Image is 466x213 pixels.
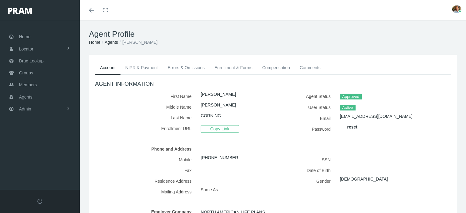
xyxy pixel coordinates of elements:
a: Errors & Omissions [163,61,210,74]
a: Comments [295,61,325,74]
label: Agent Status [278,91,335,102]
a: NIPR & Payment [121,61,163,74]
a: reset [347,125,357,129]
a: [DEMOGRAPHIC_DATA] [340,177,388,181]
span: Groups [19,67,33,79]
a: [PHONE_NUMBER] [201,155,239,160]
img: PRAM_20_x_78.png [8,8,32,14]
span: Approved [340,94,362,100]
label: Email [278,113,335,124]
label: Middle Name [95,102,196,112]
label: Phone and Address [95,144,196,154]
a: Home [89,40,100,45]
a: Copy Link [201,126,239,131]
h1: Agent Profile [89,29,457,39]
label: Date of Birth [278,165,335,176]
label: Fax [95,165,196,176]
label: Enrollment URL [95,123,196,134]
span: Same As [201,187,218,192]
a: Agents [105,40,118,45]
label: Gender [278,176,335,186]
span: Members [19,79,37,91]
span: Active [340,105,356,111]
label: Mailing Address [95,186,196,197]
a: [PERSON_NAME] [201,103,236,107]
span: Home [19,31,30,43]
a: CORNING [201,113,221,118]
a: Account [95,61,121,75]
li: [PERSON_NAME] [118,39,158,46]
span: Drug Lookup [19,55,44,67]
label: Mobile [95,154,196,165]
span: Locator [19,43,33,55]
h4: AGENT INFORMATION [95,81,451,88]
label: First Name [95,91,196,102]
span: Copy Link [201,125,239,133]
a: Compensation [257,61,295,74]
label: User Status [278,102,335,113]
img: S_Profile_Picture_15241.jpg [452,6,461,13]
label: SSN [278,154,335,165]
label: Password [278,124,335,134]
a: [PERSON_NAME] [201,92,236,97]
a: Enrollment & Forms [210,61,257,74]
a: [EMAIL_ADDRESS][DOMAIN_NAME] [340,114,413,119]
span: Agents [19,91,33,103]
span: Admin [19,103,31,115]
label: Residence Address [95,176,196,186]
label: Last Name [95,112,196,123]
